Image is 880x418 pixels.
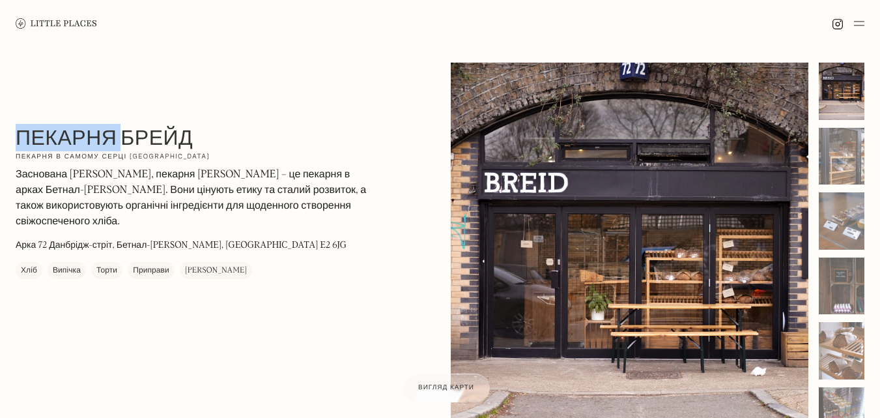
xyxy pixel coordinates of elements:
[21,267,37,275] font: Хліб
[96,267,117,275] font: Торти
[403,374,490,402] a: Вигляд карти
[16,170,366,228] font: Заснована [PERSON_NAME], пекарня [PERSON_NAME] – це пекарня в арках Бетнал-[PERSON_NAME]. Вони ці...
[133,267,169,275] font: Приправи
[418,384,474,391] font: Вигляд карти
[16,124,193,151] font: Пекарня Брейд
[16,241,347,250] font: Арка 72 Данбрідж-стріт, Бетнал-[PERSON_NAME], [GEOGRAPHIC_DATA] E2 6JG
[16,155,210,161] font: Пекарня в самому серці [GEOGRAPHIC_DATA]
[53,267,81,275] font: Випічка
[185,267,247,275] font: [PERSON_NAME]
